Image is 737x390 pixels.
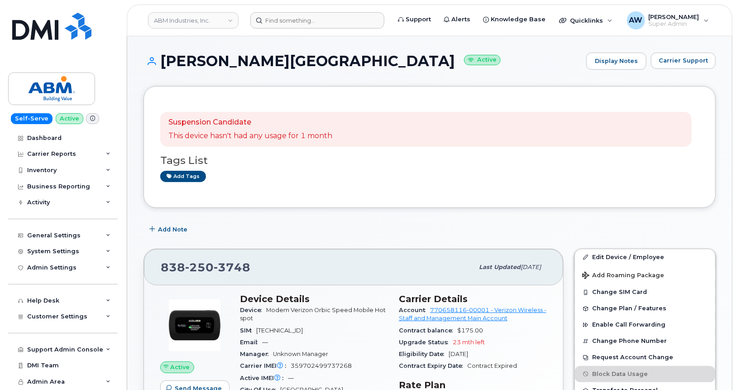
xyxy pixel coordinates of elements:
span: — [262,339,268,346]
a: Display Notes [586,53,646,70]
button: Change Phone Number [575,333,715,349]
span: Last updated [479,264,521,270]
span: Contract balance [399,327,457,334]
h1: [PERSON_NAME][GEOGRAPHIC_DATA] [144,53,582,69]
span: 3748 [214,260,250,274]
a: 770658116-00001 - Verizon Wireless - Staff and Management Main Account [399,307,546,322]
span: Contract Expiry Date [399,362,467,369]
span: SIM [240,327,256,334]
span: Change Plan / Features [592,305,666,312]
span: Eligibility Date [399,351,449,357]
small: Active [464,55,501,65]
span: Device [240,307,266,313]
h3: Tags List [160,155,699,166]
a: Add tags [160,171,206,182]
span: Unknown Manager [273,351,328,357]
span: Active [171,363,190,371]
button: Change SIM Card [575,284,715,300]
p: This device hasn't had any usage for 1 month [168,131,332,141]
span: $175.00 [457,327,483,334]
h3: Device Details [240,294,388,304]
button: Add Note [144,221,195,238]
button: Enable Call Forwarding [575,317,715,333]
span: — [288,375,294,381]
span: [TECHNICAL_ID] [256,327,303,334]
span: Enable Call Forwarding [592,322,665,328]
span: Add Note [158,225,187,234]
h3: Carrier Details [399,294,547,304]
p: Suspension Candidate [168,117,332,128]
span: [DATE] [449,351,468,357]
img: image20231002-3703462-fz9zi0.jpeg [167,298,222,352]
span: Upgrade Status [399,339,453,346]
span: 23 mth left [453,339,485,346]
span: Add Roaming Package [582,272,664,280]
span: 359702499737268 [291,362,352,369]
span: Carrier IMEI [240,362,291,369]
span: 250 [185,260,214,274]
button: Block Data Usage [575,366,715,382]
button: Request Account Change [575,349,715,366]
button: Carrier Support [651,53,716,69]
span: Account [399,307,430,313]
span: Manager [240,351,273,357]
span: Contract Expired [467,362,517,369]
span: 838 [161,260,250,274]
button: Change Plan / Features [575,300,715,317]
a: Edit Device / Employee [575,249,715,265]
span: Active IMEI [240,375,288,381]
span: Modem Verizon Orbic Speed Mobile Hotspot [240,307,386,322]
button: Add Roaming Package [575,265,715,284]
span: [DATE] [521,264,541,270]
span: Email [240,339,262,346]
span: Carrier Support [659,56,708,65]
